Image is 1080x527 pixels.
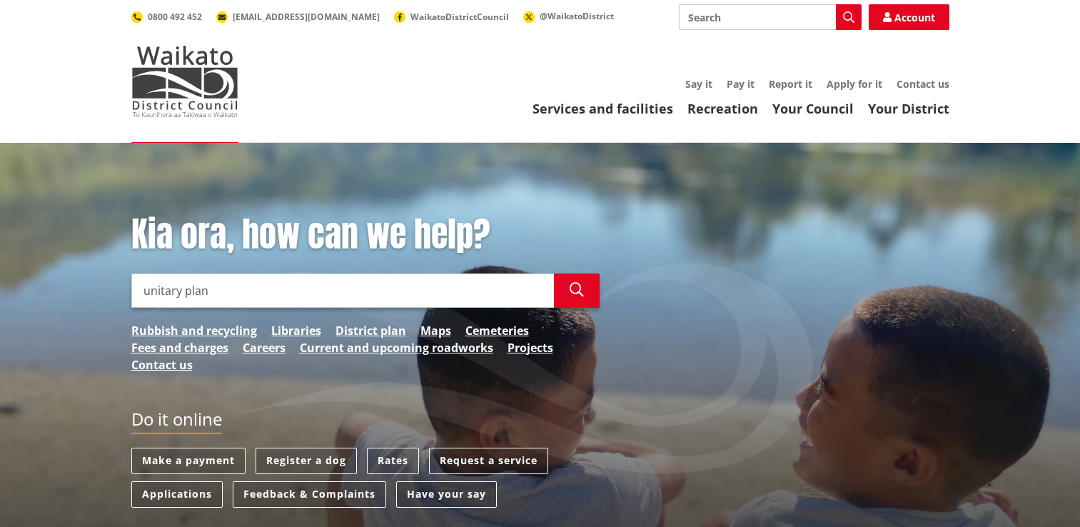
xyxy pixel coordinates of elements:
[396,481,497,508] a: Have your say
[233,481,386,508] a: Feedback & Complaints
[420,322,451,339] a: Maps
[335,322,406,339] a: District plan
[685,77,712,91] a: Say it
[131,11,202,23] a: 0800 492 452
[465,322,529,339] a: Cemeteries
[300,339,493,356] a: Current and upcoming roadworks
[233,11,380,23] span: [EMAIL_ADDRESS][DOMAIN_NAME]
[429,448,548,474] a: Request a service
[131,409,222,434] h2: Do it online
[540,10,614,22] span: @WaikatoDistrict
[727,77,755,91] a: Pay it
[897,77,949,91] a: Contact us
[508,339,553,356] a: Projects
[772,100,854,117] a: Your Council
[131,214,600,256] h1: Kia ora, how can we help?
[131,46,238,117] img: Waikato District Council - Te Kaunihera aa Takiwaa o Waikato
[131,339,228,356] a: Fees and charges
[367,448,419,474] a: Rates
[256,448,357,474] a: Register a dog
[410,11,509,23] span: WaikatoDistrictCouncil
[131,356,193,373] a: Contact us
[394,11,509,23] a: WaikatoDistrictCouncil
[687,100,758,117] a: Recreation
[271,322,321,339] a: Libraries
[243,339,286,356] a: Careers
[131,448,246,474] a: Make a payment
[131,273,554,308] input: Search input
[216,11,380,23] a: [EMAIL_ADDRESS][DOMAIN_NAME]
[523,10,614,22] a: @WaikatoDistrict
[148,11,202,23] span: 0800 492 452
[679,4,862,30] input: Search input
[769,77,812,91] a: Report it
[131,322,257,339] a: Rubbish and recycling
[827,77,882,91] a: Apply for it
[868,100,949,117] a: Your District
[533,100,673,117] a: Services and facilities
[131,481,223,508] a: Applications
[869,4,949,30] a: Account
